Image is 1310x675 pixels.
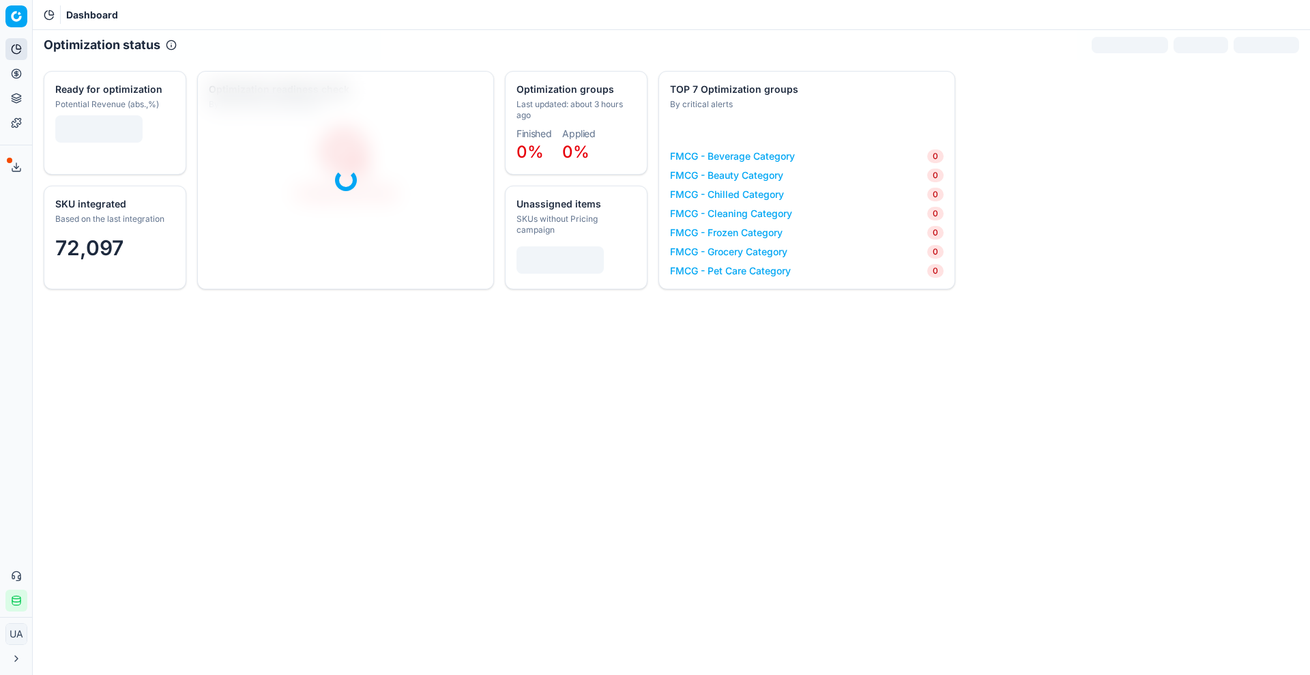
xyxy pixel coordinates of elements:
span: 0% [516,142,544,162]
a: FMCG - Chilled Category [670,188,784,201]
a: FMCG - Beverage Category [670,149,795,163]
span: 0% [562,142,589,162]
span: 0 [927,245,944,259]
dt: Applied [562,129,596,139]
span: 0 [927,169,944,182]
span: 0 [927,149,944,163]
span: 0 [927,264,944,278]
span: 72,097 [55,235,123,260]
div: SKU integrated [55,197,172,211]
div: Last updated: about 3 hours ago [516,99,633,121]
a: FMCG - Cleaning Category [670,207,792,220]
div: Unassigned items [516,197,633,211]
div: Based on the last integration [55,214,172,225]
h2: Optimization status [44,35,160,55]
dt: Finished [516,129,551,139]
span: 0 [927,207,944,220]
div: TOP 7 Optimization groups [670,83,941,96]
button: UA [5,623,27,645]
a: FMCG - Frozen Category [670,226,783,240]
div: Ready for optimization [55,83,172,96]
span: 0 [927,226,944,240]
div: Potential Revenue (abs.,%) [55,99,172,110]
span: Dashboard [66,8,118,22]
div: Optimization groups [516,83,633,96]
a: FMCG - Beauty Category [670,169,783,182]
div: SKUs without Pricing campaign [516,214,633,235]
div: By critical alerts [670,99,941,110]
a: FMCG - Grocery Category [670,245,787,259]
span: 0 [927,188,944,201]
nav: breadcrumb [66,8,118,22]
span: UA [6,624,27,644]
a: FMCG - Pet Care Category [670,264,791,278]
